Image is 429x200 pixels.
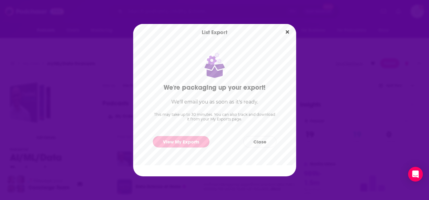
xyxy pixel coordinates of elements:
div: Open Intercom Messenger [408,167,423,182]
p: This may take up to 30 minutes. You can also track and download it from your My Exports page. [153,112,276,121]
h3: We'll email you as soon as it's ready. [171,99,258,105]
button: Close [243,136,276,147]
button: Close [283,28,292,36]
h2: We're packaging up your export! [164,83,266,92]
a: View My Exports [153,136,209,147]
img: Package with cogs [204,52,225,78]
div: List Export [133,24,296,41]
